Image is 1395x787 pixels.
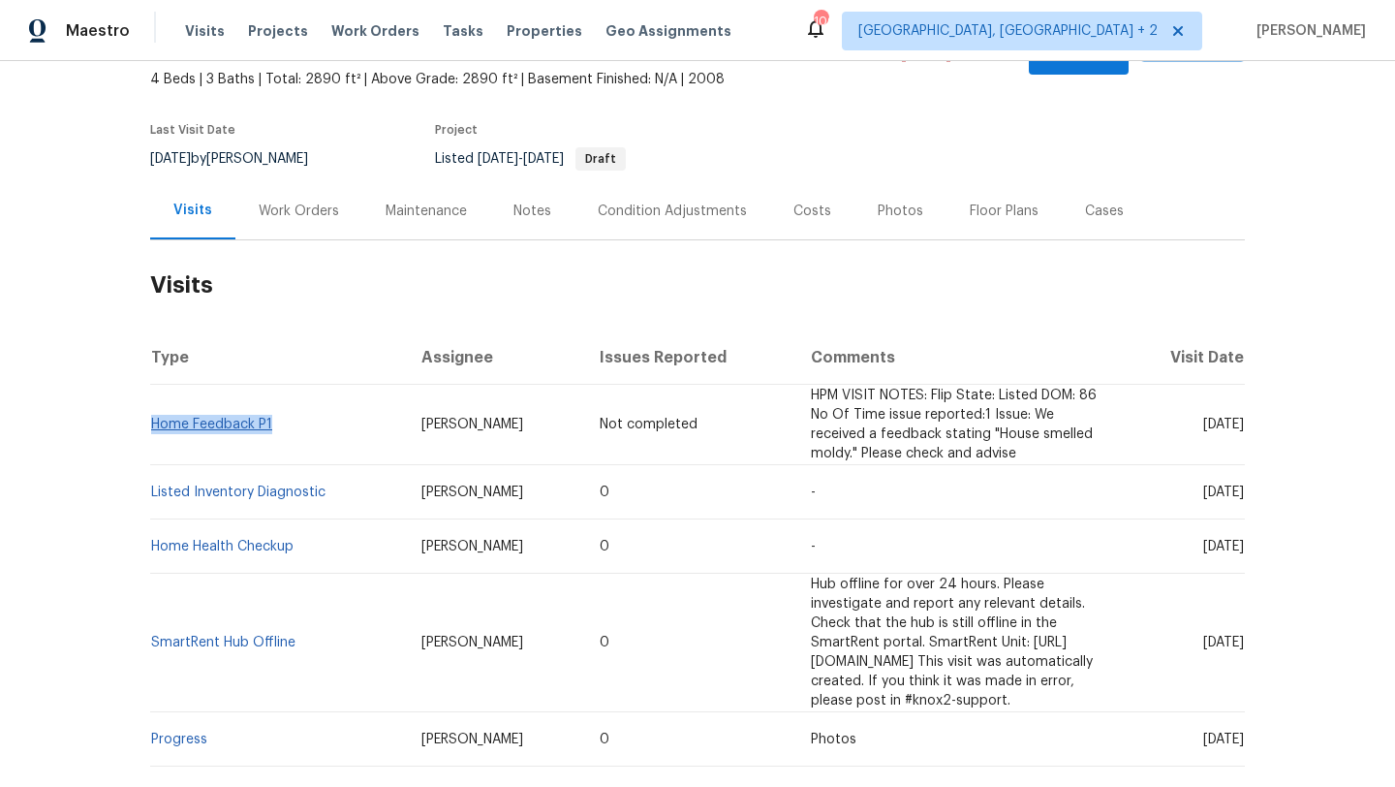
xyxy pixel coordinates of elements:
span: [PERSON_NAME] [421,733,523,746]
span: [DATE] [1203,636,1244,649]
div: Work Orders [259,202,339,221]
div: Photos [878,202,923,221]
span: Last Visit Date [150,124,235,136]
span: [DATE] [523,152,564,166]
span: 0 [600,636,609,649]
a: Listed Inventory Diagnostic [151,486,325,499]
span: [GEOGRAPHIC_DATA], [GEOGRAPHIC_DATA] + 2 [858,21,1158,41]
span: Projects [248,21,308,41]
div: Cases [1085,202,1124,221]
span: [PERSON_NAME] [421,486,523,499]
span: Maestro [66,21,130,41]
span: 0 [600,486,609,499]
span: Photos [811,733,856,746]
span: - [811,540,816,553]
span: Project [435,124,478,136]
a: Progress [151,733,207,746]
a: Home Health Checkup [151,540,294,553]
span: [DATE] [1203,733,1244,746]
div: Costs [793,202,831,221]
div: Visits [173,201,212,220]
span: [DATE] [1203,486,1244,499]
div: by [PERSON_NAME] [150,147,331,171]
span: Visits [185,21,225,41]
th: Issues Reported [584,331,796,385]
span: Properties [507,21,582,41]
a: Home Feedback P1 [151,418,272,431]
span: [PERSON_NAME] [421,540,523,553]
span: [PERSON_NAME] [421,418,523,431]
th: Type [150,331,406,385]
span: [PERSON_NAME] [1249,21,1366,41]
span: Tasks [443,24,483,38]
span: Work Orders [331,21,419,41]
th: Assignee [406,331,584,385]
span: [PERSON_NAME] [421,636,523,649]
span: 4 Beds | 3 Baths | Total: 2890 ft² | Above Grade: 2890 ft² | Basement Finished: N/A | 2008 [150,70,866,89]
span: Draft [577,153,624,165]
span: - [811,486,816,499]
div: Notes [513,202,551,221]
a: SmartRent Hub Offline [151,636,295,649]
span: 0 [600,540,609,553]
span: [DATE] [1203,540,1244,553]
h2: Visits [150,240,1245,331]
span: [DATE] [1203,418,1244,431]
div: Maintenance [386,202,467,221]
th: Comments [795,331,1124,385]
div: 100 [814,12,827,31]
span: [DATE] [478,152,518,166]
span: 0 [600,733,609,746]
span: HPM VISIT NOTES: Flip State: Listed DOM: 86 No Of Time issue reported:1 Issue: We received a feed... [811,389,1097,460]
span: Hub offline for over 24 hours. Please investigate and report any relevant details. Check that the... [811,578,1093,708]
div: Floor Plans [970,202,1038,221]
span: Not completed [600,418,697,431]
span: Listed [435,152,626,166]
span: - [478,152,564,166]
div: Condition Adjustments [598,202,747,221]
span: Geo Assignments [605,21,731,41]
span: [DATE] [150,152,191,166]
th: Visit Date [1124,331,1245,385]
